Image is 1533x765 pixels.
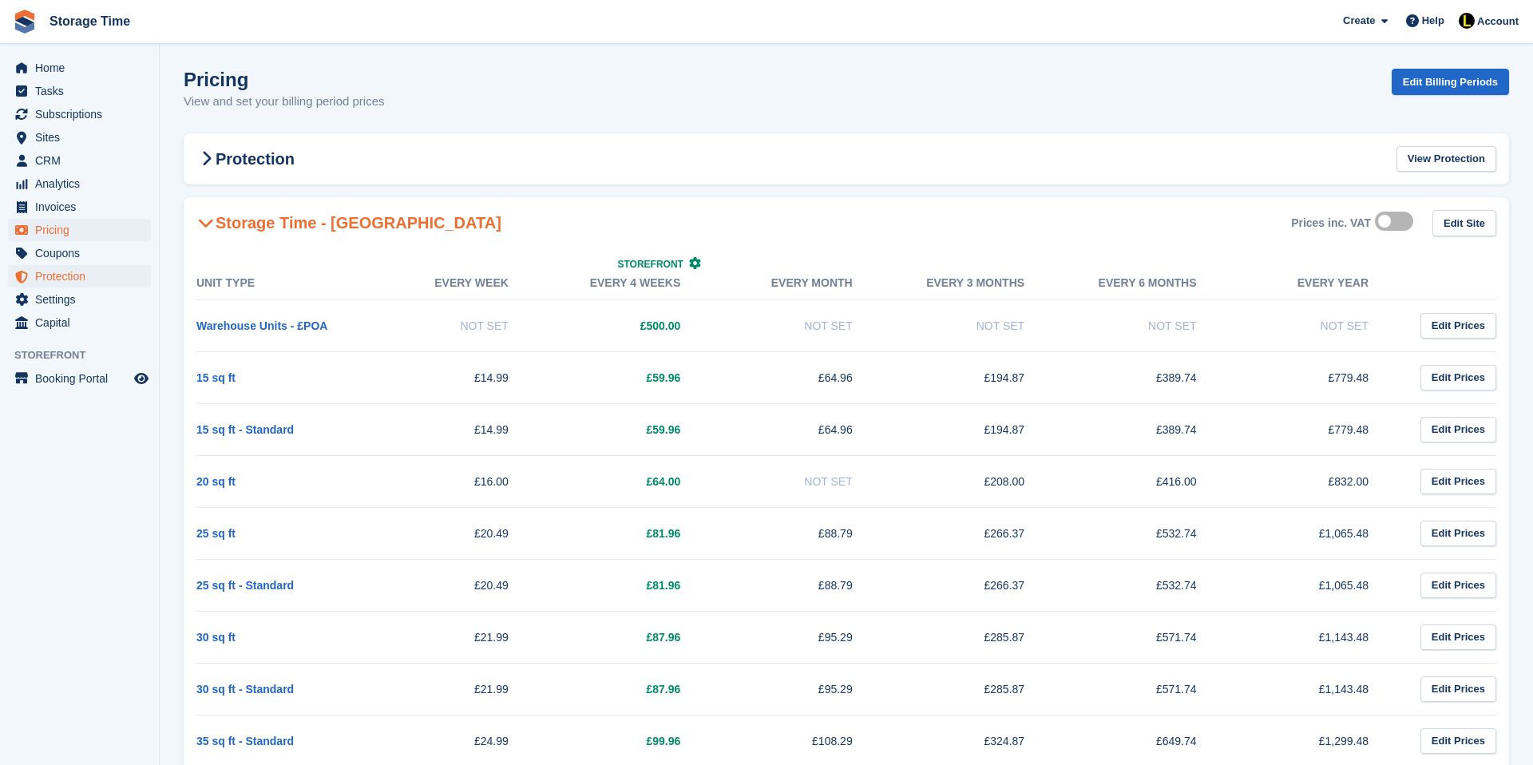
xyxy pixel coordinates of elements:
[368,351,540,403] td: £14.99
[1420,365,1496,391] a: Edit Prices
[1056,351,1228,403] td: £389.74
[1420,728,1496,755] a: Edit Prices
[1229,267,1400,300] th: Every year
[368,559,540,611] td: £20.49
[196,475,236,488] a: 20 sq ft
[43,8,137,34] a: Storage Time
[541,559,712,611] td: £81.96
[1229,507,1400,559] td: £1,065.48
[1229,351,1400,403] td: £779.48
[196,683,294,696] a: 30 sq ft - Standard
[712,507,884,559] td: £88.79
[1477,14,1519,30] span: Account
[1420,417,1496,443] a: Edit Prices
[35,219,131,241] span: Pricing
[8,196,151,218] a: menu
[13,10,37,34] img: stora-icon-8386f47178a22dfd0bd8f6a31ec36ba5ce8667c1dd55bd0f319d3a0aa187defe.svg
[1056,611,1228,663] td: £571.74
[1229,611,1400,663] td: £1,143.48
[184,93,385,111] p: View and set your billing period prices
[368,267,540,300] th: Every week
[8,265,151,287] a: menu
[712,663,884,715] td: £95.29
[712,351,884,403] td: £64.96
[1056,663,1228,715] td: £571.74
[8,219,151,241] a: menu
[1229,299,1400,351] td: Not Set
[712,299,884,351] td: Not Set
[1056,299,1228,351] td: Not Set
[8,311,151,334] a: menu
[8,57,151,79] a: menu
[712,267,884,300] th: Every month
[885,351,1056,403] td: £194.87
[35,149,131,172] span: CRM
[1229,559,1400,611] td: £1,065.48
[35,57,131,79] span: Home
[196,371,236,384] a: 15 sq ft
[196,213,501,232] h2: Storage Time - [GEOGRAPHIC_DATA]
[541,507,712,559] td: £81.96
[885,455,1056,507] td: £208.00
[1056,559,1228,611] td: £532.74
[196,735,294,747] a: 35 sq ft - Standard
[35,172,131,195] span: Analytics
[35,80,131,102] span: Tasks
[8,242,151,264] a: menu
[196,527,236,540] a: 25 sq ft
[1229,455,1400,507] td: £832.00
[35,196,131,218] span: Invoices
[541,403,712,455] td: £59.96
[617,259,683,270] span: Storefront
[8,80,151,102] a: menu
[885,507,1056,559] td: £266.37
[8,172,151,195] a: menu
[8,367,151,390] a: menu
[1056,455,1228,507] td: £416.00
[1420,624,1496,651] a: Edit Prices
[712,611,884,663] td: £95.29
[1459,13,1475,29] img: Laaibah Sarwar
[1056,267,1228,300] th: Every 6 months
[541,611,712,663] td: £87.96
[1420,469,1496,495] a: Edit Prices
[885,611,1056,663] td: £285.87
[1229,403,1400,455] td: £779.48
[35,367,131,390] span: Booking Portal
[885,267,1056,300] th: Every 3 months
[885,299,1056,351] td: Not Set
[1056,507,1228,559] td: £532.74
[35,126,131,149] span: Sites
[35,311,131,334] span: Capital
[885,403,1056,455] td: £194.87
[541,267,712,300] th: Every 4 weeks
[541,351,712,403] td: £59.96
[617,259,701,270] a: Storefront
[1420,313,1496,339] a: Edit Prices
[1392,69,1509,95] a: Edit Billing Periods
[1432,210,1496,236] a: Edit Site
[541,299,712,351] td: £500.00
[196,423,294,436] a: 15 sq ft - Standard
[1229,663,1400,715] td: £1,143.48
[712,403,884,455] td: £64.96
[196,631,236,644] a: 30 sq ft
[196,267,368,300] th: Unit Type
[541,663,712,715] td: £87.96
[196,149,295,168] h2: Protection
[368,455,540,507] td: £16.00
[712,455,884,507] td: Not Set
[368,663,540,715] td: £21.99
[368,611,540,663] td: £21.99
[885,663,1056,715] td: £285.87
[196,319,327,332] a: Warehouse Units - £POA
[35,265,131,287] span: Protection
[1420,676,1496,703] a: Edit Prices
[35,288,131,311] span: Settings
[35,242,131,264] span: Coupons
[1396,146,1496,172] a: View Protection
[35,103,131,125] span: Subscriptions
[368,403,540,455] td: £14.99
[368,299,540,351] td: Not Set
[541,455,712,507] td: £64.00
